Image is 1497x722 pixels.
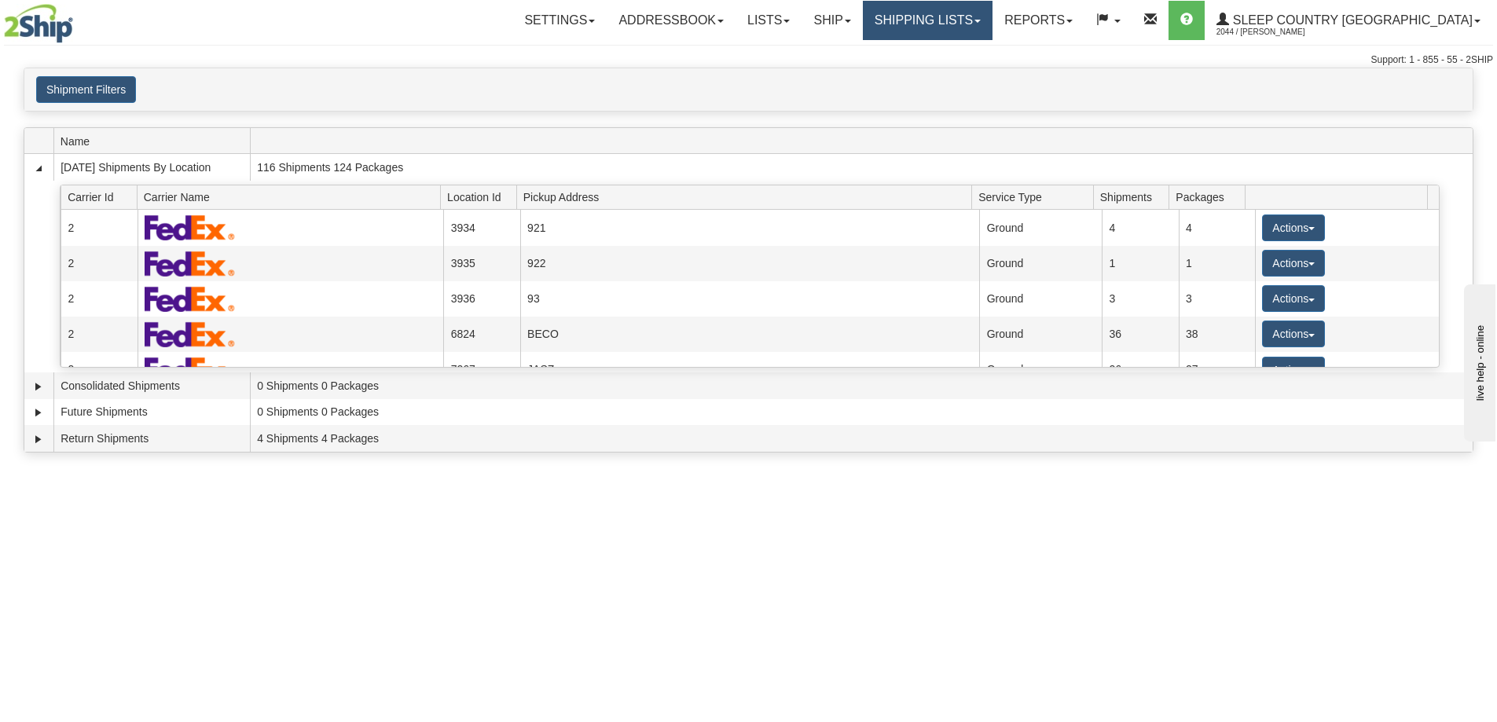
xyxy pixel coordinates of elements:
[61,317,137,352] td: 2
[1229,13,1473,27] span: Sleep Country [GEOGRAPHIC_DATA]
[4,53,1493,67] div: Support: 1 - 855 - 55 - 2SHIP
[1100,185,1169,209] span: Shipments
[1461,280,1495,441] iframe: chat widget
[443,246,519,281] td: 3935
[979,352,1102,387] td: Ground
[1179,352,1255,387] td: 27
[520,246,980,281] td: 922
[31,431,46,447] a: Expand
[250,425,1473,452] td: 4 Shipments 4 Packages
[1179,210,1255,245] td: 4
[31,160,46,176] a: Collapse
[31,405,46,420] a: Expand
[145,286,235,312] img: FedEx
[978,185,1093,209] span: Service Type
[61,281,137,317] td: 2
[1102,317,1178,352] td: 36
[53,425,250,452] td: Return Shipments
[144,185,441,209] span: Carrier Name
[1205,1,1492,40] a: Sleep Country [GEOGRAPHIC_DATA] 2044 / [PERSON_NAME]
[61,246,137,281] td: 2
[61,352,137,387] td: 2
[443,281,519,317] td: 3936
[250,154,1473,181] td: 116 Shipments 124 Packages
[12,13,145,25] div: live help - online
[520,281,980,317] td: 93
[523,185,972,209] span: Pickup Address
[61,210,137,245] td: 2
[520,317,980,352] td: BECO
[145,214,235,240] img: FedEx
[1179,246,1255,281] td: 1
[443,210,519,245] td: 3934
[520,352,980,387] td: JASZ
[53,372,250,399] td: Consolidated Shipments
[1102,246,1178,281] td: 1
[1262,214,1325,241] button: Actions
[802,1,862,40] a: Ship
[1176,185,1245,209] span: Packages
[145,357,235,383] img: FedEx
[447,185,516,209] span: Location Id
[443,317,519,352] td: 6824
[53,399,250,426] td: Future Shipments
[1262,321,1325,347] button: Actions
[145,321,235,347] img: FedEx
[145,251,235,277] img: FedEx
[736,1,802,40] a: Lists
[250,399,1473,426] td: 0 Shipments 0 Packages
[68,185,137,209] span: Carrier Id
[36,76,136,103] button: Shipment Filters
[1179,281,1255,317] td: 3
[1262,250,1325,277] button: Actions
[979,246,1102,281] td: Ground
[979,210,1102,245] td: Ground
[979,317,1102,352] td: Ground
[1179,317,1255,352] td: 38
[1216,24,1334,40] span: 2044 / [PERSON_NAME]
[1102,281,1178,317] td: 3
[1262,357,1325,383] button: Actions
[1262,285,1325,312] button: Actions
[1102,352,1178,387] td: 26
[520,210,980,245] td: 921
[1102,210,1178,245] td: 4
[443,352,519,387] td: 7267
[250,372,1473,399] td: 0 Shipments 0 Packages
[863,1,992,40] a: Shipping lists
[61,129,250,153] span: Name
[607,1,736,40] a: Addressbook
[4,4,73,43] img: logo2044.jpg
[979,281,1102,317] td: Ground
[31,379,46,394] a: Expand
[992,1,1084,40] a: Reports
[53,154,250,181] td: [DATE] Shipments By Location
[512,1,607,40] a: Settings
